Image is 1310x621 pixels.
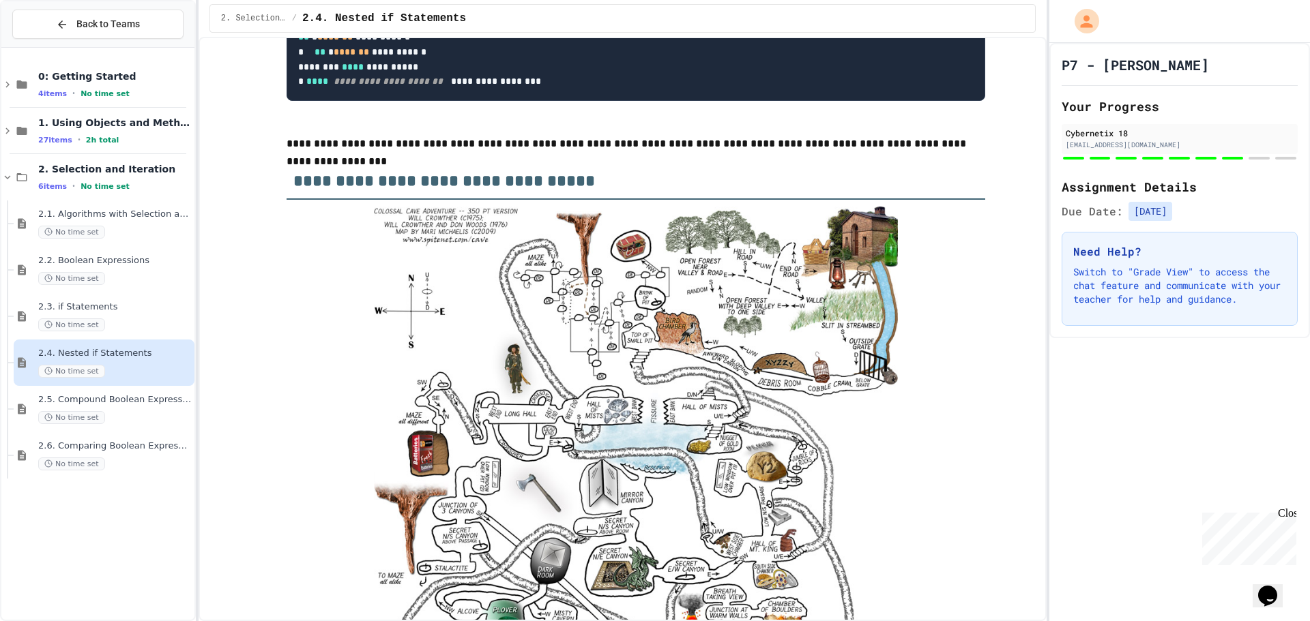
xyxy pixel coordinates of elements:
span: No time set [38,318,105,331]
span: 6 items [38,182,67,191]
span: 2.6. Comparing Boolean Expressions ([PERSON_NAME] Laws) [38,440,192,452]
span: • [78,134,81,145]
span: 2.1. Algorithms with Selection and Repetition [38,209,192,220]
span: No time set [81,182,130,191]
span: 4 items [38,89,67,98]
div: Cybernetix 18 [1066,127,1294,139]
span: / [292,13,297,24]
span: No time set [38,272,105,285]
span: 0: Getting Started [38,70,192,82]
span: 2. Selection and Iteration [221,13,287,24]
span: Back to Teams [76,17,140,31]
span: 1. Using Objects and Methods [38,117,192,129]
span: 2.3. if Statements [38,301,192,313]
span: 2.4. Nested if Statements [302,10,466,27]
iframe: chat widget [1197,507,1296,565]
iframe: chat widget [1253,566,1296,607]
span: 2. Selection and Iteration [38,163,192,175]
span: No time set [38,365,105,378]
span: [DATE] [1129,202,1172,221]
span: 27 items [38,136,72,145]
p: Switch to "Grade View" to access the chat feature and communicate with your teacher for help and ... [1073,265,1286,306]
h2: Your Progress [1062,97,1298,116]
h1: P7 - [PERSON_NAME] [1062,55,1209,74]
div: My Account [1060,5,1103,37]
span: No time set [38,226,105,239]
div: Chat with us now!Close [5,5,94,87]
span: 2.2. Boolean Expressions [38,255,192,267]
span: • [72,181,75,192]
span: Due Date: [1062,203,1123,219]
span: 2h total [86,136,119,145]
h2: Assignment Details [1062,177,1298,196]
span: 2.5. Compound Boolean Expressions [38,394,192,406]
span: No time set [38,457,105,470]
div: [EMAIL_ADDRESS][DOMAIN_NAME] [1066,140,1294,150]
span: • [72,88,75,99]
span: No time set [81,89,130,98]
span: No time set [38,411,105,424]
span: 2.4. Nested if Statements [38,348,192,359]
h3: Need Help? [1073,243,1286,260]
